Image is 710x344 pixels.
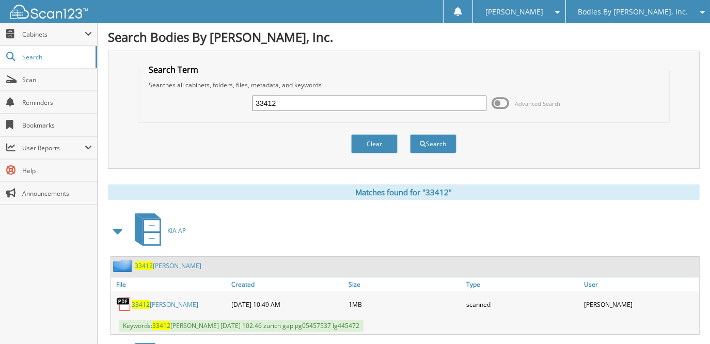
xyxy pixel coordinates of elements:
[116,296,132,312] img: PDF.png
[351,134,398,153] button: Clear
[144,64,203,75] legend: Search Term
[22,53,90,61] span: Search
[464,294,581,315] div: scanned
[152,321,170,330] span: 33412
[108,28,700,45] h1: Search Bodies By [PERSON_NAME], Inc.
[22,189,92,198] span: Announcements
[22,30,85,39] span: Cabinets
[119,320,364,332] span: Keywords: [PERSON_NAME] [DATE] 102.46 zurich gap pg05457537 lg445472
[144,81,664,89] div: Searches all cabinets, folders, files, metadata, and keywords
[135,261,153,270] span: 33412
[346,294,464,315] div: 1MB
[132,300,198,309] a: 33412[PERSON_NAME]
[22,166,92,175] span: Help
[22,75,92,84] span: Scan
[229,294,346,315] div: [DATE] 10:49 AM
[229,277,346,291] a: Created
[485,9,543,15] span: [PERSON_NAME]
[113,259,135,272] img: folder2.png
[167,226,186,235] span: KIA AP
[108,184,700,200] div: Matches found for "33412"
[135,261,201,270] a: 33412[PERSON_NAME]
[10,5,88,19] img: scan123-logo-white.svg
[22,121,92,130] span: Bookmarks
[578,9,688,15] span: Bodies By [PERSON_NAME], Inc.
[581,277,699,291] a: User
[111,277,229,291] a: File
[346,277,464,291] a: Size
[132,300,150,309] span: 33412
[22,98,92,107] span: Reminders
[581,294,699,315] div: [PERSON_NAME]
[410,134,456,153] button: Search
[515,100,561,107] span: Advanced Search
[129,210,186,251] a: KIA AP
[22,144,85,152] span: User Reports
[464,277,581,291] a: Type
